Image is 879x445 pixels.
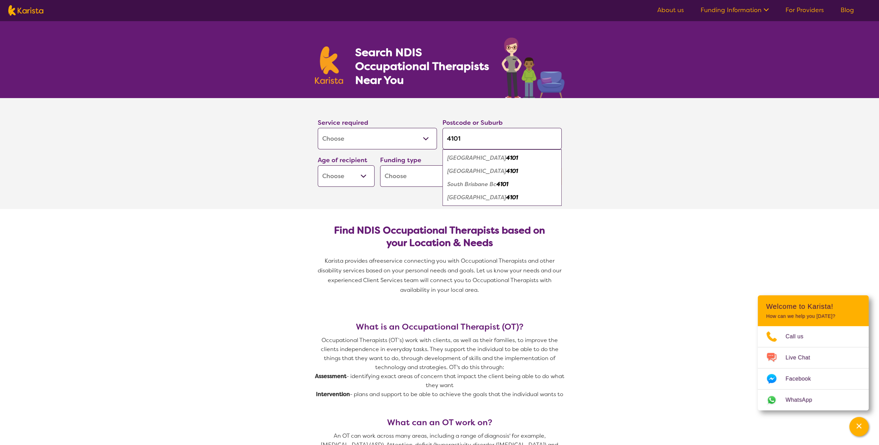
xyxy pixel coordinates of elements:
label: Service required [318,119,368,127]
span: Karista provides a [325,257,372,264]
em: [GEOGRAPHIC_DATA] [447,167,506,175]
h3: What can an OT work on? [315,418,564,427]
h1: Search NDIS Occupational Therapists Near You [355,45,490,87]
em: [GEOGRAPHIC_DATA] [447,194,506,201]
span: service connecting you with Occupational Therapists and other disability services based on your p... [318,257,563,294]
h3: What is an Occupational Therapist (OT)? [315,322,564,332]
p: - plans and support to be able to achieve the goals that the individual wants to [315,390,564,399]
button: Channel Menu [849,417,869,436]
span: WhatsApp [785,395,820,405]
h2: Find NDIS Occupational Therapists based on your Location & Needs [323,224,556,249]
p: How can we help you [DATE]? [766,313,860,319]
em: 4101 [506,154,518,162]
em: [GEOGRAPHIC_DATA] [447,154,506,162]
a: Web link opens in a new tab. [758,390,869,410]
a: Funding Information [701,6,769,14]
a: About us [657,6,684,14]
label: Age of recipient [318,156,367,164]
em: 4101 [506,167,518,175]
div: South Brisbane Bc 4101 [446,178,558,191]
input: Type [442,128,562,149]
label: Postcode or Suburb [442,119,503,127]
em: South Brisbane Bc [447,181,496,188]
p: Occupational Therapists (OT’s) work with clients, as well as their families, to improve the clien... [315,336,564,372]
div: West End 4101 [446,191,558,204]
h2: Welcome to Karista! [766,302,860,311]
a: Blog [841,6,854,14]
ul: Choose channel [758,326,869,410]
a: For Providers [785,6,824,14]
img: Karista logo [315,46,343,84]
p: - identifying exact areas of concern that impact the client being able to do what they want [315,372,564,390]
img: occupational-therapy [502,37,564,98]
span: Live Chat [785,352,818,363]
label: Funding type [380,156,421,164]
div: South Brisbane 4101 [446,165,558,178]
div: Channel Menu [758,295,869,410]
img: Karista logo [8,5,43,16]
div: Highgate Hill 4101 [446,151,558,165]
em: 4101 [496,181,508,188]
strong: Assessment [315,373,346,380]
strong: Intervention [316,391,350,398]
span: Call us [785,331,812,342]
span: free [372,257,384,264]
span: Facebook [785,374,819,384]
em: 4101 [506,194,518,201]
